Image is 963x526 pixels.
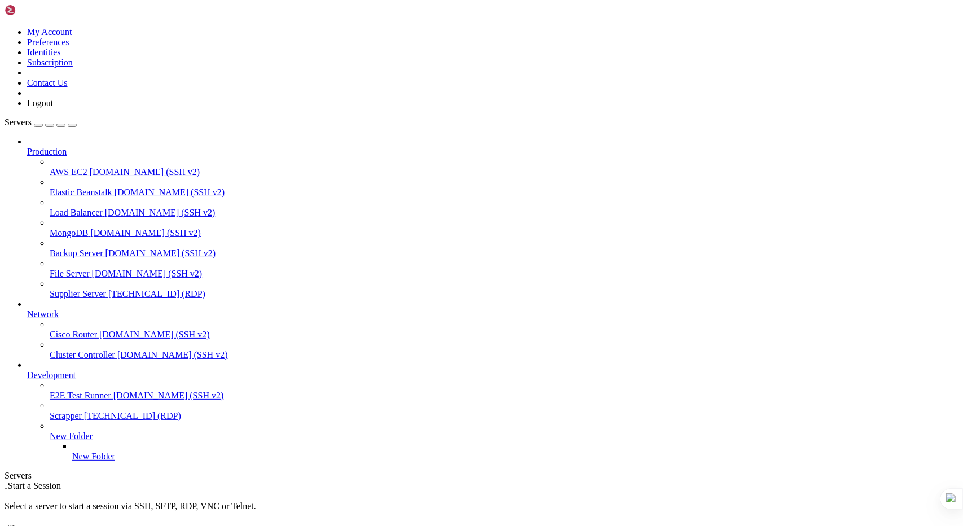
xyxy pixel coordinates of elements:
span: E2E Test Runner [50,391,111,400]
a: New Folder [50,431,958,441]
span: File Server [50,269,90,278]
li: Scrapper [TECHNICAL_ID] (RDP) [50,401,958,421]
div: Servers [5,471,958,481]
span: [DOMAIN_NAME] (SSH v2) [113,391,224,400]
span: New Folder [72,452,115,461]
span: Backup Server [50,248,103,258]
span: [DOMAIN_NAME] (SSH v2) [99,330,210,339]
span: [TECHNICAL_ID] (RDP) [84,411,181,420]
span: MongoDB [50,228,88,238]
a: Supplier Server [TECHNICAL_ID] (RDP) [50,289,958,299]
a: AWS EC2 [DOMAIN_NAME] (SSH v2) [50,167,958,177]
a: Servers [5,117,77,127]
img: Shellngn [5,5,69,16]
span: Load Balancer [50,208,103,217]
a: E2E Test Runner [DOMAIN_NAME] (SSH v2) [50,391,958,401]
span: [DOMAIN_NAME] (SSH v2) [90,167,200,177]
li: Elastic Beanstalk [DOMAIN_NAME] (SSH v2) [50,177,958,198]
span: [DOMAIN_NAME] (SSH v2) [92,269,203,278]
a: Cisco Router [DOMAIN_NAME] (SSH v2) [50,330,958,340]
li: New Folder [72,441,958,462]
span: New Folder [50,431,93,441]
a: Cluster Controller [DOMAIN_NAME] (SSH v2) [50,350,958,360]
span: [DOMAIN_NAME] (SSH v2) [115,187,225,197]
li: E2E Test Runner [DOMAIN_NAME] (SSH v2) [50,380,958,401]
span: Cluster Controller [50,350,115,360]
span: Cisco Router [50,330,97,339]
a: MongoDB [DOMAIN_NAME] (SSH v2) [50,228,958,238]
span: Development [27,370,76,380]
a: My Account [27,27,72,37]
a: Elastic Beanstalk [DOMAIN_NAME] (SSH v2) [50,187,958,198]
span: [TECHNICAL_ID] (RDP) [108,289,205,299]
li: Supplier Server [TECHNICAL_ID] (RDP) [50,279,958,299]
li: Load Balancer [DOMAIN_NAME] (SSH v2) [50,198,958,218]
li: AWS EC2 [DOMAIN_NAME] (SSH v2) [50,157,958,177]
li: Cisco Router [DOMAIN_NAME] (SSH v2) [50,319,958,340]
li: Cluster Controller [DOMAIN_NAME] (SSH v2) [50,340,958,360]
a: Scrapper [TECHNICAL_ID] (RDP) [50,411,958,421]
li: Network [27,299,958,360]
a: Subscription [27,58,73,67]
a: New Folder [72,452,958,462]
span: [DOMAIN_NAME] (SSH v2) [117,350,228,360]
li: MongoDB [DOMAIN_NAME] (SSH v2) [50,218,958,238]
span: [DOMAIN_NAME] (SSH v2) [105,248,216,258]
a: Preferences [27,37,69,47]
a: File Server [DOMAIN_NAME] (SSH v2) [50,269,958,279]
a: Logout [27,98,53,108]
a: Identities [27,47,61,57]
span: Production [27,147,67,156]
span: [DOMAIN_NAME] (SSH v2) [105,208,216,217]
a: Backup Server [DOMAIN_NAME] (SSH v2) [50,248,958,258]
span: Elastic Beanstalk [50,187,112,197]
span: Supplier Server [50,289,106,299]
li: New Folder [50,421,958,462]
a: Network [27,309,958,319]
span: Start a Session [8,481,61,490]
a: Production [27,147,958,157]
span: [DOMAIN_NAME] (SSH v2) [90,228,201,238]
li: Backup Server [DOMAIN_NAME] (SSH v2) [50,238,958,258]
span: Servers [5,117,32,127]
span: Scrapper [50,411,82,420]
a: Development [27,370,958,380]
span: Network [27,309,59,319]
a: Load Balancer [DOMAIN_NAME] (SSH v2) [50,208,958,218]
a: Contact Us [27,78,68,87]
li: File Server [DOMAIN_NAME] (SSH v2) [50,258,958,279]
span: AWS EC2 [50,167,87,177]
span:  [5,481,8,490]
li: Production [27,137,958,299]
li: Development [27,360,958,462]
